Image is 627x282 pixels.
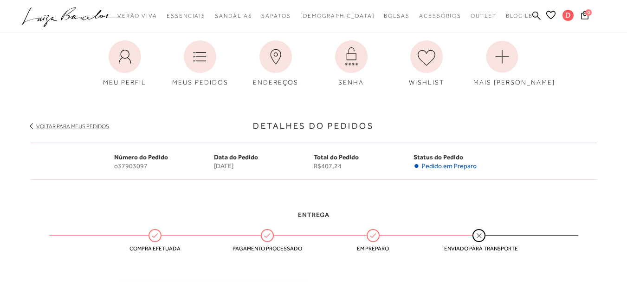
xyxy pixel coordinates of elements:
a: noSubCategoriesText [261,7,291,25]
h3: Detalhes do Pedidos [31,120,597,132]
span: Outlet [471,13,497,19]
span: Pedido em Preparo [422,162,477,170]
span: Status do Pedido [414,153,463,161]
a: MEUS PEDIDOS [164,36,236,92]
a: WISHLIST [391,36,462,92]
span: • [414,162,420,170]
button: 0 [578,10,591,23]
a: noSubCategoriesText [384,7,410,25]
a: BLOG LB [506,7,533,25]
a: noSubCategoriesText [215,7,252,25]
span: R$407,24 [314,162,414,170]
span: [DEMOGRAPHIC_DATA] [300,13,375,19]
span: Compra efetuada [120,245,190,252]
span: Essenciais [167,13,206,19]
a: noSubCategoriesText [419,7,461,25]
a: noSubCategoriesText [167,7,206,25]
a: ENDEREÇOS [240,36,311,92]
span: Sandálias [215,13,252,19]
a: noSubCategoriesText [300,7,375,25]
span: Pagamento processado [233,245,302,252]
a: MAIS [PERSON_NAME] [466,36,538,92]
span: BLOG LB [506,13,533,19]
span: 0 [585,9,592,16]
span: Bolsas [384,13,410,19]
a: Voltar para meus pedidos [36,123,109,130]
span: Data do Pedido [214,153,258,161]
a: MEU PERFIL [89,36,161,92]
span: MEUS PEDIDOS [172,79,228,86]
span: WISHLIST [409,79,445,86]
span: Enviado para transporte [444,245,514,252]
span: Entrega [298,211,330,218]
span: D [562,10,574,21]
span: MAIS [PERSON_NAME] [473,79,555,86]
span: Sapatos [261,13,291,19]
span: Verão Viva [117,13,157,19]
span: ENDEREÇOS [253,79,298,86]
span: Número do Pedido [114,153,168,161]
span: o37903097 [114,162,214,170]
span: Acessórios [419,13,461,19]
span: MEU PERFIL [103,79,146,86]
a: noSubCategoriesText [471,7,497,25]
button: D [558,9,578,24]
a: SENHA [316,36,387,92]
a: noSubCategoriesText [117,7,157,25]
span: SENHA [338,79,364,86]
span: Em preparo [338,245,408,252]
span: [DATE] [214,162,314,170]
span: Total do Pedido [314,153,359,161]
